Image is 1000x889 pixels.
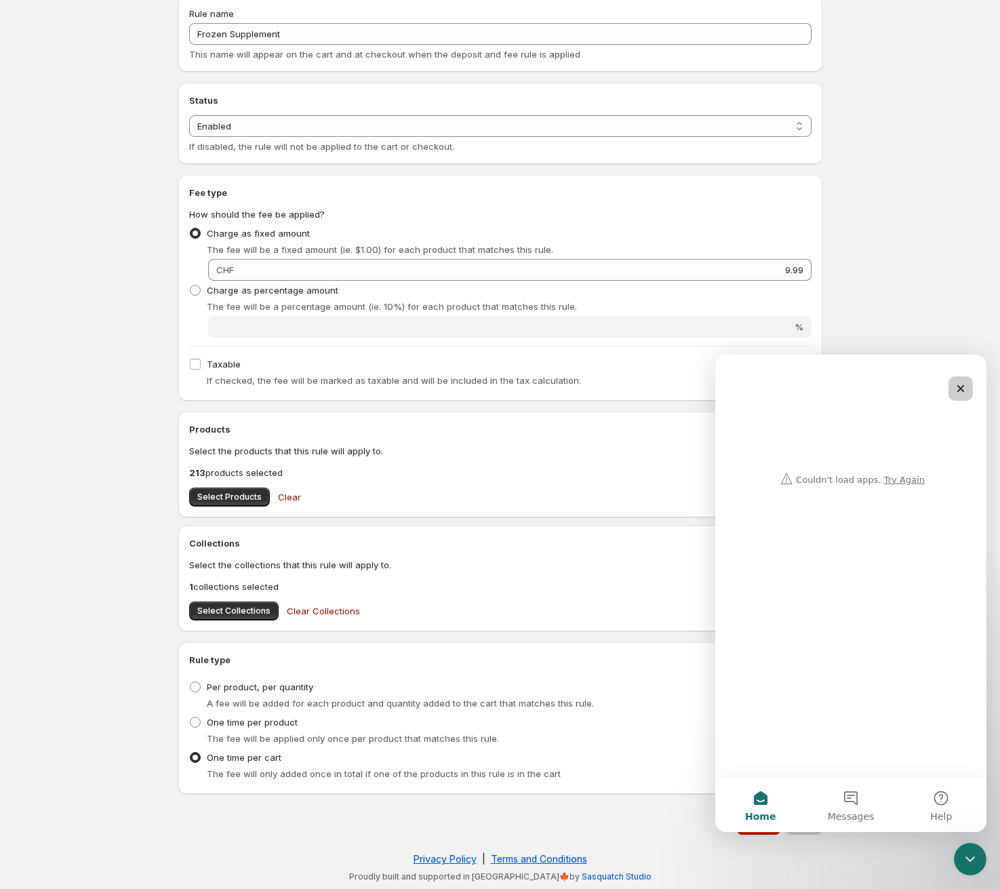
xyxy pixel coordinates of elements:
[216,264,234,275] span: CHF
[197,492,262,502] span: Select Products
[207,768,561,779] span: The fee will only added once in total if one of the products in this rule is in the cart
[189,94,812,107] h2: Status
[185,871,816,882] p: Proudly built and supported in [GEOGRAPHIC_DATA]🍁by
[207,698,594,709] span: A fee will be added for each product and quantity added to the cart that matches this rule.
[189,186,812,199] h2: Fee type
[189,580,812,593] p: collections selected
[278,490,301,504] span: Clear
[189,467,205,478] b: 213
[207,285,338,296] span: Charge as percentage amount
[189,536,812,550] h2: Collections
[207,300,812,313] p: The fee will be a percentage amount (ie. 10%) for each product that matches this rule.
[414,853,477,865] a: Privacy Policy
[207,244,553,255] span: The fee will be a fixed amount (ie. $1.00) for each product that matches this rule.
[582,871,652,882] a: Sasquatch Studio
[207,717,298,728] span: One time per product
[482,853,485,865] span: |
[189,601,279,620] button: Select Collections
[189,581,193,592] b: 1
[197,606,271,616] span: Select Collections
[207,681,313,692] span: Per product, per quantity
[189,558,812,572] p: Select the collections that this rule will apply to.
[795,321,803,332] span: %
[207,752,281,763] span: One time per cart
[954,843,986,875] iframe: Intercom live chat
[189,49,580,60] span: This name will appear on the cart and at checkout when the deposit and fee rule is applied
[189,141,454,152] span: If disabled, the rule will not be applied to the cart or checkout.
[207,375,581,386] span: If checked, the fee will be marked as taxable and will be included in the tax calculation.
[715,355,986,832] iframe: Intercom live chat
[189,8,234,19] span: Rule name
[189,466,812,479] p: products selected
[207,228,310,239] span: Charge as fixed amount
[189,444,812,458] p: Select the products that this rule will apply to.
[189,209,325,220] span: How should the fee be applied?
[491,853,587,865] a: Terms and Conditions
[189,653,812,667] h2: Rule type
[270,483,309,511] button: Clear
[189,422,812,436] h2: Products
[287,604,360,618] span: Clear Collections
[207,733,499,744] span: The fee will be applied only once per product that matches this rule.
[279,597,368,625] button: Clear Collections
[207,359,241,370] span: Taxable
[189,488,270,507] button: Select Products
